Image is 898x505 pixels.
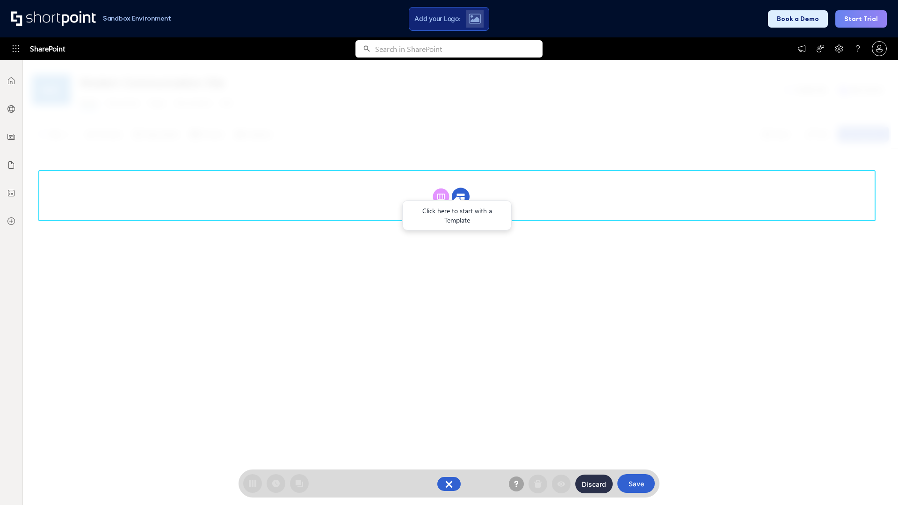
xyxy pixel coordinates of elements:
h1: Sandbox Environment [103,16,171,21]
button: Start Trial [835,10,887,28]
button: Discard [575,475,613,493]
input: Search in SharePoint [375,40,543,58]
button: Book a Demo [768,10,828,28]
button: Save [617,474,655,493]
span: SharePoint [30,37,65,60]
img: Upload logo [469,14,481,24]
iframe: Chat Widget [851,460,898,505]
span: Add your Logo: [414,14,460,23]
